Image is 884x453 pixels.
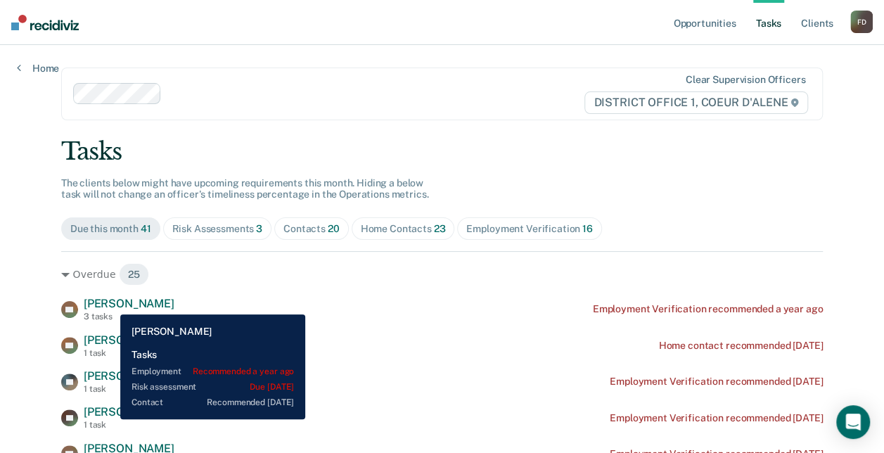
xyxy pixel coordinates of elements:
[61,137,823,166] div: Tasks
[11,15,79,30] img: Recidiviz
[84,369,174,383] span: [PERSON_NAME]
[850,11,873,33] button: FD
[836,405,870,439] div: Open Intercom Messenger
[361,223,446,235] div: Home Contacts
[610,376,823,388] div: Employment Verification recommended [DATE]
[584,91,808,114] span: DISTRICT OFFICE 1, COEUR D'ALENE
[61,177,429,200] span: The clients below might have upcoming requirements this month. Hiding a below task will not chang...
[850,11,873,33] div: F D
[434,223,446,234] span: 23
[141,223,151,234] span: 41
[61,263,823,286] div: Overdue 25
[328,223,340,234] span: 20
[593,303,824,315] div: Employment Verification recommended a year ago
[84,384,174,394] div: 1 task
[119,263,149,286] span: 25
[84,297,174,310] span: [PERSON_NAME]
[84,312,174,321] div: 3 tasks
[172,223,263,235] div: Risk Assessments
[256,223,262,234] span: 3
[84,420,174,430] div: 1 task
[582,223,593,234] span: 16
[17,62,59,75] a: Home
[610,412,823,424] div: Employment Verification recommended [DATE]
[658,340,823,352] div: Home contact recommended [DATE]
[84,405,174,419] span: [PERSON_NAME]
[84,348,174,358] div: 1 task
[70,223,151,235] div: Due this month
[466,223,592,235] div: Employment Verification
[283,223,340,235] div: Contacts
[84,333,174,347] span: [PERSON_NAME]
[686,74,805,86] div: Clear supervision officers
